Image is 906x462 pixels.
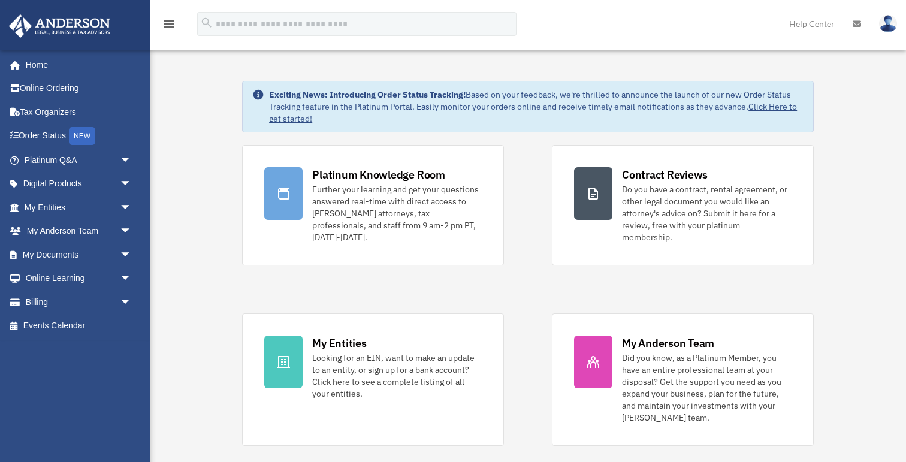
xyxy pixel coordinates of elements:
img: User Pic [879,15,897,32]
a: My Anderson Teamarrow_drop_down [8,219,150,243]
a: Click Here to get started! [269,101,797,124]
a: My Documentsarrow_drop_down [8,243,150,267]
a: Order StatusNEW [8,124,150,149]
a: Home [8,53,144,77]
span: arrow_drop_down [120,290,144,315]
div: Did you know, as a Platinum Member, you have an entire professional team at your disposal? Get th... [622,352,792,424]
a: My Entities Looking for an EIN, want to make an update to an entity, or sign up for a bank accoun... [242,313,504,446]
span: arrow_drop_down [120,172,144,197]
i: menu [162,17,176,31]
a: Platinum Q&Aarrow_drop_down [8,148,150,172]
span: arrow_drop_down [120,243,144,267]
span: arrow_drop_down [120,195,144,220]
a: Contract Reviews Do you have a contract, rental agreement, or other legal document you would like... [552,145,814,265]
div: My Anderson Team [622,336,714,351]
div: Do you have a contract, rental agreement, or other legal document you would like an attorney's ad... [622,183,792,243]
a: My Anderson Team Did you know, as a Platinum Member, you have an entire professional team at your... [552,313,814,446]
a: Tax Organizers [8,100,150,124]
a: menu [162,21,176,31]
a: My Entitiesarrow_drop_down [8,195,150,219]
a: Platinum Knowledge Room Further your learning and get your questions answered real-time with dire... [242,145,504,265]
div: NEW [69,127,95,145]
div: Looking for an EIN, want to make an update to an entity, or sign up for a bank account? Click her... [312,352,482,400]
a: Online Learningarrow_drop_down [8,267,150,291]
a: Digital Productsarrow_drop_down [8,172,150,196]
strong: Exciting News: Introducing Order Status Tracking! [269,89,466,100]
img: Anderson Advisors Platinum Portal [5,14,114,38]
span: arrow_drop_down [120,148,144,173]
span: arrow_drop_down [120,219,144,244]
div: Based on your feedback, we're thrilled to announce the launch of our new Order Status Tracking fe... [269,89,804,125]
div: My Entities [312,336,366,351]
a: Online Ordering [8,77,150,101]
a: Billingarrow_drop_down [8,290,150,314]
i: search [200,16,213,29]
a: Events Calendar [8,314,150,338]
div: Contract Reviews [622,167,708,182]
div: Platinum Knowledge Room [312,167,445,182]
div: Further your learning and get your questions answered real-time with direct access to [PERSON_NAM... [312,183,482,243]
span: arrow_drop_down [120,267,144,291]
